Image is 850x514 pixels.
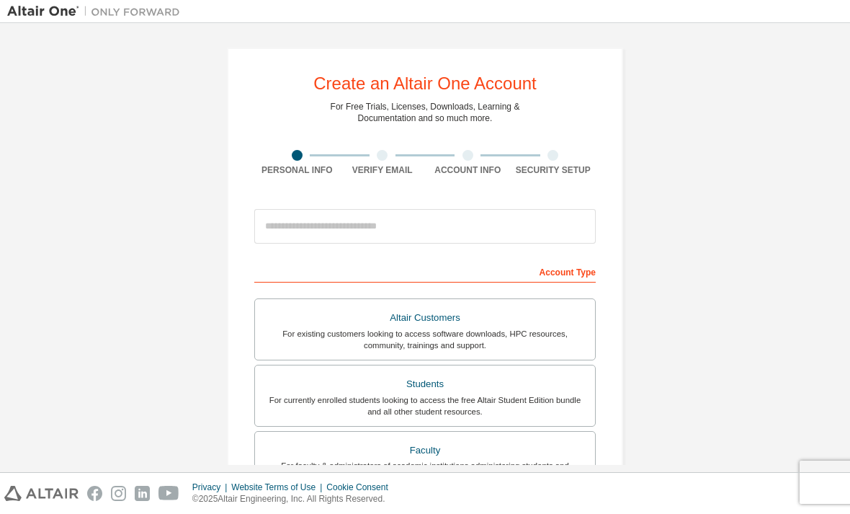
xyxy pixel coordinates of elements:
div: Faculty [264,440,586,461]
img: Altair One [7,4,187,19]
div: For Free Trials, Licenses, Downloads, Learning & Documentation and so much more. [331,101,520,124]
div: For faculty & administrators of academic institutions administering students and accessing softwa... [264,460,586,483]
div: Cookie Consent [326,482,396,493]
div: Website Terms of Use [231,482,326,493]
div: Account Type [254,260,596,283]
div: For existing customers looking to access software downloads, HPC resources, community, trainings ... [264,328,586,351]
div: Verify Email [340,164,426,176]
img: youtube.svg [158,486,179,501]
img: altair_logo.svg [4,486,79,501]
p: © 2025 Altair Engineering, Inc. All Rights Reserved. [192,493,397,505]
div: Altair Customers [264,308,586,328]
div: Create an Altair One Account [313,75,537,92]
div: Personal Info [254,164,340,176]
div: Account Info [425,164,511,176]
img: instagram.svg [111,486,126,501]
div: Privacy [192,482,231,493]
div: Students [264,374,586,394]
div: For currently enrolled students looking to access the free Altair Student Edition bundle and all ... [264,394,586,417]
div: Security Setup [511,164,596,176]
img: facebook.svg [87,486,102,501]
img: linkedin.svg [135,486,150,501]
